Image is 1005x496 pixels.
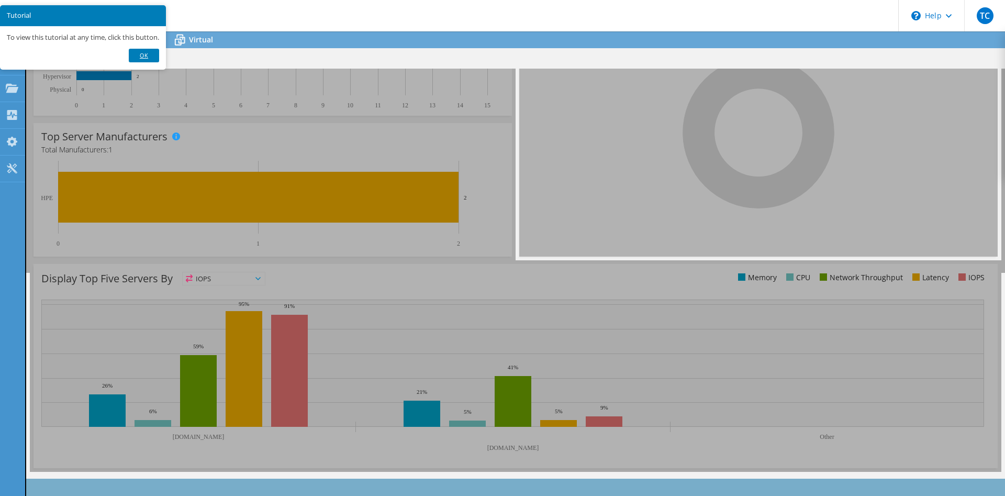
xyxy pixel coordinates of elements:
[183,272,265,285] span: IOPS
[911,11,921,20] svg: \n
[189,35,213,45] span: Virtual
[129,49,159,62] a: Ok
[7,33,159,42] p: To view this tutorial at any time, click this button.
[7,12,159,19] h3: Tutorial
[977,7,993,24] span: TC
